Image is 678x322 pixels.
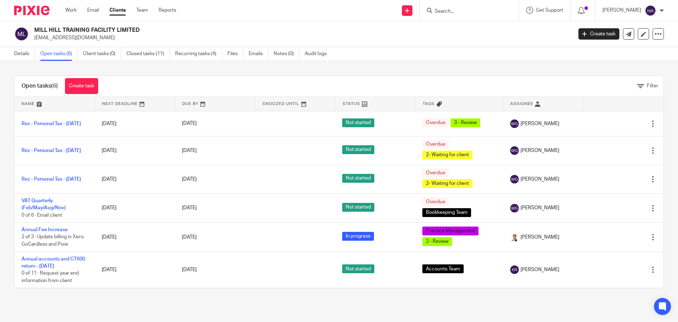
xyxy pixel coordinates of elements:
span: [DATE] [182,205,197,210]
span: 3 - Review [451,118,480,127]
span: [DATE] [182,148,197,153]
span: Overdue [422,169,449,177]
span: [PERSON_NAME] [521,266,559,273]
a: Recurring tasks (4) [175,47,222,61]
a: Team [136,7,148,14]
input: Search [434,8,498,15]
a: Client tasks (0) [83,47,121,61]
a: Details [14,47,35,61]
h1: Open tasks [22,82,58,90]
span: 2- Waiting for client [422,151,472,159]
a: Notes (0) [274,47,299,61]
a: Create task [578,28,619,40]
span: Status [343,102,360,106]
span: (6) [51,83,58,89]
span: Not started [342,264,374,273]
img: Pixie [14,6,49,15]
a: Work [65,7,77,14]
span: Filter [647,83,658,88]
a: Files [227,47,243,61]
a: Annual Fee Increase [22,227,68,232]
a: Reports [159,7,176,14]
a: Open tasks (6) [40,47,78,61]
span: [PERSON_NAME] [521,234,559,241]
span: [DATE] [182,267,197,272]
span: [DATE] [182,235,197,240]
a: Email [87,7,99,14]
span: Not started [342,118,374,127]
span: [DATE] [182,121,197,126]
span: Get Support [536,8,563,13]
span: Accounts Team [422,264,464,273]
img: Untitled%20(5%20%C3%97%205%20cm)%20(2).png [510,233,519,241]
td: [DATE] [95,165,175,193]
span: 2 of 3 · Update billing in Xero, GoCardless and Pixie [22,235,84,247]
span: [PERSON_NAME] [521,176,559,183]
a: Closed tasks (11) [126,47,170,61]
a: Create task [65,78,98,94]
a: Annual accounts and CT600 return - [DATE] [22,257,85,269]
p: [EMAIL_ADDRESS][DOMAIN_NAME] [34,34,568,41]
span: In progress [342,232,374,241]
img: svg%3E [510,175,519,183]
span: Practice Management [422,227,478,235]
span: [PERSON_NAME] [521,120,559,127]
span: Overdue [422,118,449,127]
img: svg%3E [510,119,519,128]
a: VAT Quarterly (Feb/May/Aug/Nov) [22,198,66,210]
td: [DATE] [95,223,175,252]
td: [DATE] [95,252,175,288]
span: Not started [342,203,374,212]
span: Tags [423,102,435,106]
span: [PERSON_NAME] [521,204,559,211]
span: Overdue [422,198,449,206]
h2: MILL HILL TRAINING FACILITY LIMITED [34,27,461,34]
img: svg%3E [645,5,656,16]
a: Rez - Personal Tax - [DATE] [22,177,81,182]
td: [DATE] [95,193,175,222]
span: Bookkeeping Team [422,208,471,217]
a: Audit logs [305,47,332,61]
a: Rez - Personal Tax - [DATE] [22,121,81,126]
td: [DATE] [95,111,175,136]
td: [DATE] [95,136,175,165]
span: Snoozed Until [262,102,299,106]
span: 2- Waiting for client [422,179,472,188]
span: 3 - Review [422,237,452,246]
a: Rez - Personal Tax - [DATE] [22,148,81,153]
span: Overdue [422,140,449,149]
a: Emails [249,47,268,61]
span: Not started [342,174,374,183]
span: 0 of 6 · Email client [22,213,62,218]
a: Clients [109,7,126,14]
span: Not started [342,145,374,154]
img: svg%3E [510,146,519,155]
span: [DATE] [182,177,197,182]
img: svg%3E [510,204,519,212]
img: svg%3E [14,27,29,41]
img: svg%3E [510,265,519,274]
span: 0 of 11 · Request year end information from client [22,271,79,283]
p: [PERSON_NAME] [602,7,641,14]
span: [PERSON_NAME] [521,147,559,154]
